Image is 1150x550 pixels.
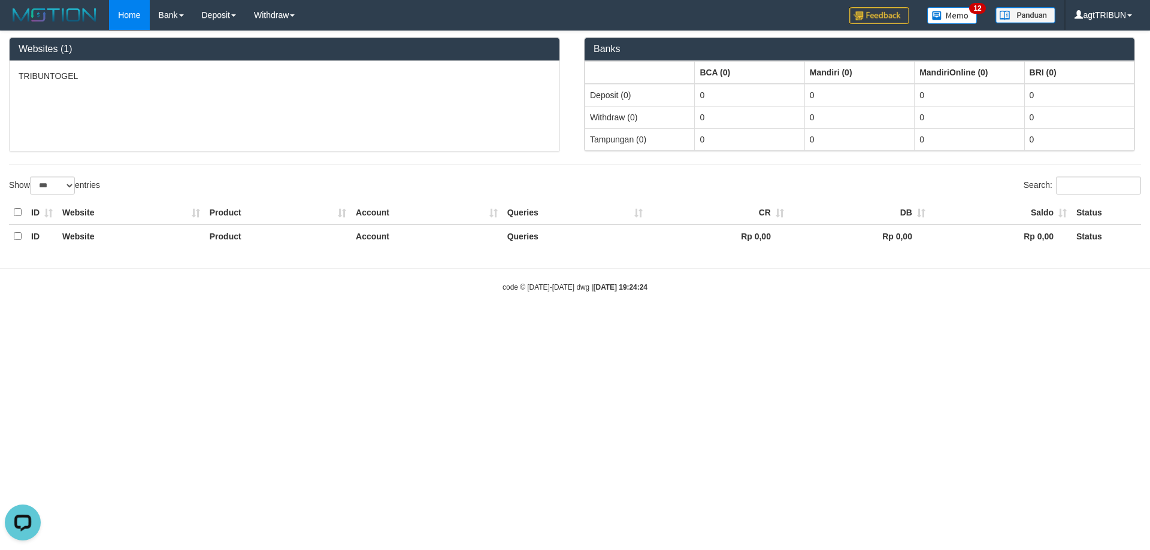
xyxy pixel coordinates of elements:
td: 0 [1024,128,1134,150]
th: Queries [503,224,647,248]
img: panduan.png [995,7,1055,23]
span: 12 [969,3,985,14]
td: 0 [915,106,1024,128]
select: Showentries [30,177,75,195]
label: Search: [1024,177,1141,195]
td: 0 [804,128,914,150]
strong: [DATE] 19:24:24 [594,283,647,291]
th: Account [351,201,503,224]
button: Open LiveChat chat widget [5,5,41,41]
td: Tampungan (0) [585,128,695,150]
td: 0 [915,128,1024,150]
td: 0 [915,84,1024,107]
th: Status [1072,201,1141,224]
td: 0 [804,106,914,128]
th: Group: activate to sort column ascending [585,61,695,84]
th: Queries [503,201,647,224]
th: DB [789,201,930,224]
th: Rp 0,00 [789,224,930,248]
th: Status [1072,224,1141,248]
th: Group: activate to sort column ascending [1024,61,1134,84]
th: Website [57,224,205,248]
th: Rp 0,00 [930,224,1072,248]
td: 0 [695,106,804,128]
td: 0 [1024,106,1134,128]
th: Group: activate to sort column ascending [915,61,1024,84]
h3: Banks [594,44,1125,54]
h3: Websites (1) [19,44,550,54]
img: MOTION_logo.png [9,6,100,24]
p: TRIBUNTOGEL [19,70,550,82]
th: Group: activate to sort column ascending [804,61,914,84]
th: Rp 0,00 [647,224,789,248]
th: ID [26,201,57,224]
img: Button%20Memo.svg [927,7,978,24]
th: Website [57,201,205,224]
td: 0 [695,84,804,107]
td: 0 [1024,84,1134,107]
td: 0 [804,84,914,107]
th: Group: activate to sort column ascending [695,61,804,84]
small: code © [DATE]-[DATE] dwg | [503,283,647,291]
input: Search: [1056,177,1141,195]
td: Withdraw (0) [585,106,695,128]
th: Product [205,224,351,248]
th: Product [205,201,351,224]
th: Account [351,224,503,248]
th: ID [26,224,57,248]
img: Feedback.jpg [849,7,909,24]
td: 0 [695,128,804,150]
label: Show entries [9,177,100,195]
td: Deposit (0) [585,84,695,107]
th: CR [647,201,789,224]
th: Saldo [930,201,1072,224]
